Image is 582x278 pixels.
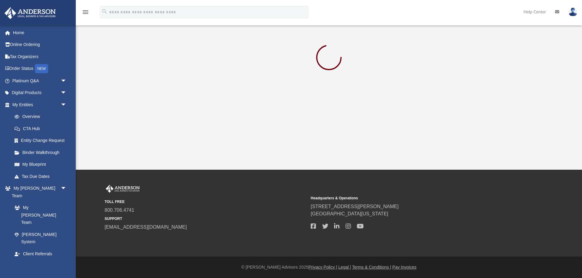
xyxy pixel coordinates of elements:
a: My [PERSON_NAME] Teamarrow_drop_down [4,182,73,202]
small: SUPPORT [105,216,306,221]
small: TOLL FREE [105,199,306,204]
a: My Entitiesarrow_drop_down [4,99,76,111]
a: [EMAIL_ADDRESS][DOMAIN_NAME] [105,224,187,230]
img: Anderson Advisors Platinum Portal [105,185,141,193]
a: Binder Walkthrough [8,146,76,159]
a: Order StatusNEW [4,63,76,75]
img: Anderson Advisors Platinum Portal [3,7,58,19]
i: menu [82,8,89,16]
span: arrow_drop_down [61,87,73,99]
a: Legal | [338,265,351,270]
a: menu [82,11,89,16]
a: Privacy Policy | [309,265,337,270]
span: arrow_drop_down [61,75,73,87]
div: © [PERSON_NAME] Advisors 2025 [76,264,582,270]
a: 800.706.4741 [105,208,134,213]
div: NEW [35,64,48,73]
small: Headquarters & Operations [311,195,513,201]
a: Overview [8,111,76,123]
a: My Blueprint [8,159,73,171]
a: Home [4,27,76,39]
a: [STREET_ADDRESS][PERSON_NAME] [311,204,399,209]
span: arrow_drop_down [61,182,73,195]
a: Terms & Conditions | [352,265,391,270]
a: Client Referrals [8,248,73,260]
a: [PERSON_NAME] System [8,228,73,248]
a: Tax Due Dates [8,170,76,182]
a: My [PERSON_NAME] Team [8,202,70,229]
span: arrow_drop_down [61,99,73,111]
i: search [101,8,108,15]
a: Tax Organizers [4,51,76,63]
a: Digital Productsarrow_drop_down [4,87,76,99]
a: CTA Hub [8,123,76,135]
a: Online Ordering [4,39,76,51]
a: Entity Change Request [8,135,76,147]
a: Platinum Q&Aarrow_drop_down [4,75,76,87]
img: User Pic [568,8,577,16]
a: Pay Invoices [392,265,416,270]
a: [GEOGRAPHIC_DATA][US_STATE] [311,211,388,216]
